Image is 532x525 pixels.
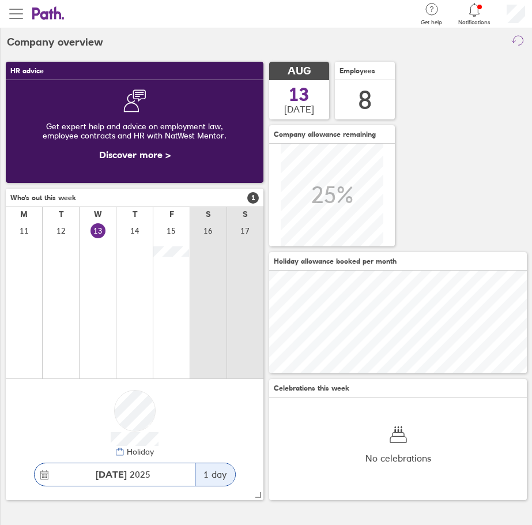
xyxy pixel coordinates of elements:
span: Company allowance remaining [274,130,376,138]
div: S [243,209,248,219]
a: Notifications [458,2,491,26]
span: 13 [289,85,310,104]
div: 8 [358,85,372,115]
span: [DATE] [284,104,314,114]
span: Get help [421,19,442,26]
div: Holiday [124,447,154,456]
div: T [59,209,63,219]
h2: Company overview [7,28,103,56]
span: Celebrations this week [274,384,349,392]
span: 2025 [96,469,150,479]
span: Holiday allowance booked per month [274,257,397,265]
span: 1 [247,192,259,204]
span: Notifications [458,19,491,26]
span: HR advice [10,67,44,75]
div: F [169,209,174,219]
span: Who's out this week [10,194,76,202]
div: Get expert help and advice on employment law, employee contracts and HR with NatWest Mentor. [15,112,254,149]
a: Discover more > [99,149,171,160]
div: W [94,209,102,219]
span: No celebrations [365,453,431,463]
div: M [20,209,28,219]
div: T [133,209,137,219]
span: Employees [339,67,375,75]
strong: [DATE] [96,468,127,480]
span: AUG [288,65,311,77]
div: 1 day [195,463,235,486]
div: S [206,209,211,219]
